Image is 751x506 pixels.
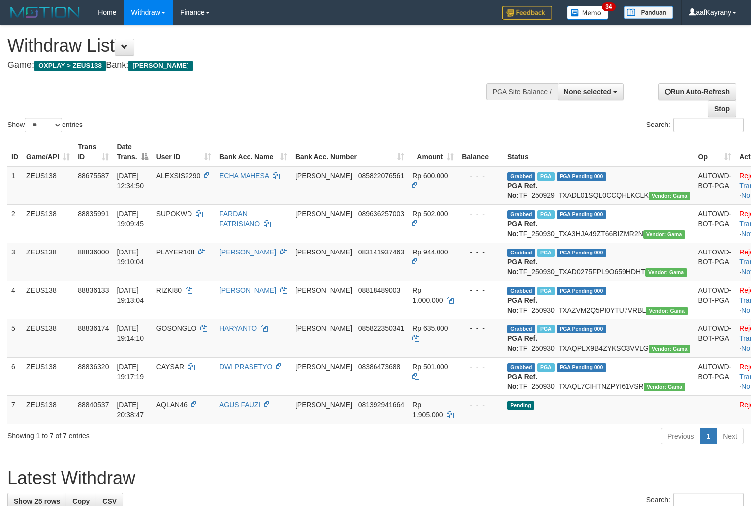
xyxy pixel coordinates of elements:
[507,363,535,372] span: Grabbed
[7,36,491,56] h1: Withdraw List
[507,182,537,199] b: PGA Ref. No:
[716,428,744,444] a: Next
[658,83,736,100] a: Run Auto-Refresh
[78,324,109,332] span: 88836174
[117,286,144,304] span: [DATE] 19:13:04
[507,249,535,257] span: Grabbed
[7,204,22,243] td: 2
[503,281,694,319] td: TF_250930_TXAZVM2Q5PI0YTU7VRBL
[358,248,404,256] span: Copy 083141937463 to clipboard
[694,204,736,243] td: AUTOWD-BOT-PGA
[557,363,606,372] span: PGA Pending
[507,401,534,410] span: Pending
[295,324,352,332] span: [PERSON_NAME]
[117,324,144,342] span: [DATE] 19:14:10
[219,172,269,180] a: ECHA MAHESA
[412,401,443,419] span: Rp 1.905.000
[113,138,152,166] th: Date Trans.: activate to sort column descending
[7,281,22,319] td: 4
[358,401,404,409] span: Copy 081392941664 to clipboard
[358,172,404,180] span: Copy 085822076561 to clipboard
[503,204,694,243] td: TF_250930_TXA3HJA49ZT66BIZMR2N
[291,138,408,166] th: Bank Acc. Number: activate to sort column ascending
[78,286,109,294] span: 88836133
[557,172,606,181] span: PGA Pending
[102,497,117,505] span: CSV
[219,324,257,332] a: HARYANTO
[72,497,90,505] span: Copy
[537,325,555,333] span: Marked by aafpengsreynich
[557,287,606,295] span: PGA Pending
[78,172,109,180] span: 88675587
[219,286,276,294] a: [PERSON_NAME]
[537,172,555,181] span: Marked by aafpengsreynich
[7,61,491,70] h4: Game: Bank:
[14,497,60,505] span: Show 25 rows
[537,363,555,372] span: Marked by aafpengsreynich
[507,373,537,390] b: PGA Ref. No:
[462,400,500,410] div: - - -
[507,296,537,314] b: PGA Ref. No:
[117,172,144,190] span: [DATE] 12:34:50
[156,172,201,180] span: ALEXSIS2290
[645,268,687,277] span: Vendor URL: https://trx31.1velocity.biz
[462,323,500,333] div: - - -
[507,210,535,219] span: Grabbed
[694,281,736,319] td: AUTOWD-BOT-PGA
[156,401,188,409] span: AQLAN46
[358,363,401,371] span: Copy 08386473688 to clipboard
[22,166,74,205] td: ZEUS138
[22,395,74,424] td: ZEUS138
[7,166,22,205] td: 1
[295,363,352,371] span: [PERSON_NAME]
[22,204,74,243] td: ZEUS138
[649,345,690,353] span: Vendor URL: https://trx31.1velocity.biz
[503,166,694,205] td: TF_250929_TXADL01SQL0CCQHLKCLK
[295,172,352,180] span: [PERSON_NAME]
[358,286,401,294] span: Copy 08818489003 to clipboard
[22,319,74,357] td: ZEUS138
[558,83,624,100] button: None selected
[567,6,609,20] img: Button%20Memo.svg
[507,287,535,295] span: Grabbed
[22,243,74,281] td: ZEUS138
[503,357,694,395] td: TF_250930_TXAQL7CIHTNZPYI61VSR
[156,210,192,218] span: SUPOKWD
[358,210,404,218] span: Copy 089636257003 to clipboard
[358,324,404,332] span: Copy 085822350341 to clipboard
[295,248,352,256] span: [PERSON_NAME]
[7,138,22,166] th: ID
[215,138,291,166] th: Bank Acc. Name: activate to sort column ascending
[412,286,443,304] span: Rp 1.000.000
[156,324,197,332] span: GOSONGLO
[503,319,694,357] td: TF_250930_TXAQPLX9B4ZYKSO3VVLG
[156,363,185,371] span: CAYSAR
[564,88,611,96] span: None selected
[78,248,109,256] span: 88836000
[507,220,537,238] b: PGA Ref. No:
[156,248,195,256] span: PLAYER108
[643,230,685,239] span: Vendor URL: https://trx31.1velocity.biz
[412,248,448,256] span: Rp 944.000
[219,210,260,228] a: FARDAN FATRISIANO
[78,401,109,409] span: 88840537
[22,357,74,395] td: ZEUS138
[557,325,606,333] span: PGA Pending
[462,362,500,372] div: - - -
[295,401,352,409] span: [PERSON_NAME]
[152,138,215,166] th: User ID: activate to sort column ascending
[458,138,503,166] th: Balance
[644,383,686,391] span: Vendor URL: https://trx31.1velocity.biz
[708,100,736,117] a: Stop
[507,325,535,333] span: Grabbed
[7,427,306,441] div: Showing 1 to 7 of 7 entries
[502,6,552,20] img: Feedback.jpg
[694,166,736,205] td: AUTOWD-BOT-PGA
[412,172,448,180] span: Rp 600.000
[462,285,500,295] div: - - -
[694,357,736,395] td: AUTOWD-BOT-PGA
[462,247,500,257] div: - - -
[462,171,500,181] div: - - -
[117,401,144,419] span: [DATE] 20:38:47
[22,281,74,319] td: ZEUS138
